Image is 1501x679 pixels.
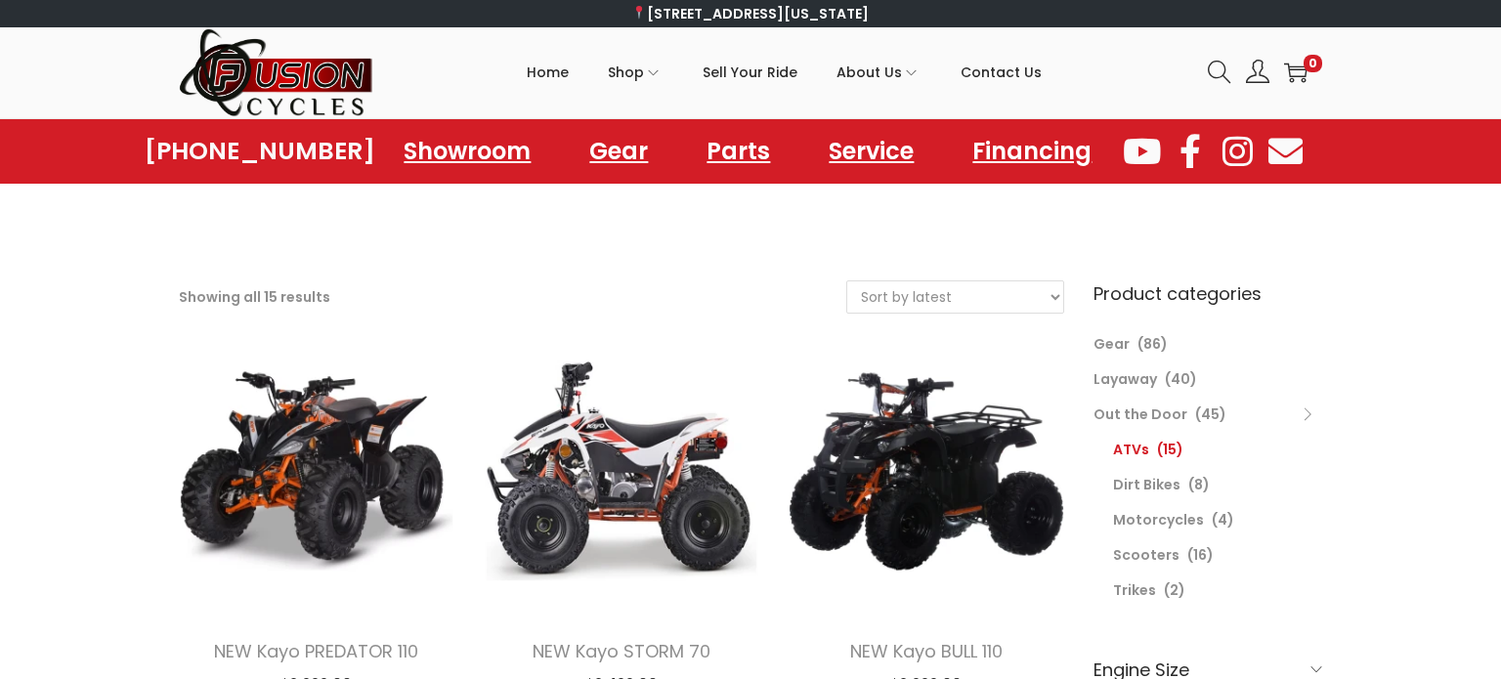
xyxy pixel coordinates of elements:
span: (40) [1165,369,1197,389]
a: Trikes [1113,580,1156,600]
a: NEW Kayo PREDATOR 110 [214,639,418,663]
p: Showing all 15 results [179,283,330,311]
span: (8) [1188,475,1210,494]
span: Sell Your Ride [703,48,797,97]
img: Woostify retina logo [179,27,374,118]
a: Gear [570,129,667,174]
a: Financing [953,129,1111,174]
nav: Menu [384,129,1111,174]
span: Shop [608,48,644,97]
nav: Primary navigation [374,28,1193,116]
a: Home [527,28,569,116]
a: [PHONE_NUMBER] [145,138,375,165]
h6: Product categories [1094,280,1322,307]
a: NEW Kayo STORM 70 [533,639,710,663]
a: NEW Kayo BULL 110 [850,639,1003,663]
a: Showroom [384,129,550,174]
a: Contact Us [961,28,1042,116]
a: Dirt Bikes [1113,475,1180,494]
span: Home [527,48,569,97]
select: Shop order [847,281,1063,313]
a: Scooters [1113,545,1179,565]
a: Layaway [1094,369,1157,389]
span: Contact Us [961,48,1042,97]
a: Motorcycles [1113,510,1204,530]
img: 📍 [632,6,646,20]
span: (45) [1195,404,1226,424]
a: 0 [1284,61,1308,84]
a: Service [809,129,933,174]
span: (4) [1212,510,1234,530]
a: Shop [608,28,664,116]
a: Sell Your Ride [703,28,797,116]
a: Parts [687,129,790,174]
span: About Us [836,48,902,97]
a: [STREET_ADDRESS][US_STATE] [632,4,870,23]
a: Out the Door [1094,404,1187,424]
a: ATVs [1113,440,1149,459]
a: Gear [1094,334,1130,354]
span: (2) [1164,580,1185,600]
span: (15) [1157,440,1183,459]
a: About Us [836,28,922,116]
span: (16) [1187,545,1214,565]
span: (86) [1137,334,1168,354]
